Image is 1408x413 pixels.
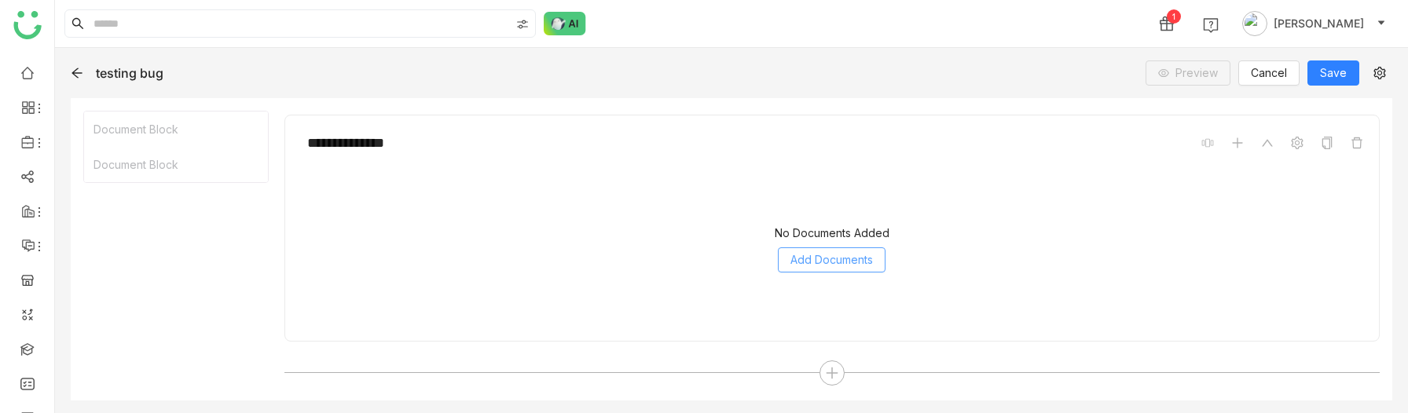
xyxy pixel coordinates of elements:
div: Document Block [84,111,268,147]
img: avatar [1242,11,1267,36]
span: Add Documents [790,251,873,269]
span: Cancel [1251,64,1287,82]
img: search-type.svg [516,18,529,31]
span: Save [1320,64,1347,82]
div: No Documents Added [775,226,889,239]
img: help.svg [1203,17,1219,33]
button: Preview [1146,60,1230,86]
button: Add Documents [778,247,885,272]
span: [PERSON_NAME] [1274,15,1364,32]
img: logo [13,11,42,39]
button: Cancel [1238,60,1300,86]
img: ask-buddy-normal.svg [544,12,586,35]
button: Save [1307,60,1359,86]
button: [PERSON_NAME] [1239,11,1389,36]
div: testing bug [96,65,163,81]
div: Document Block [84,147,268,182]
div: 1 [1167,9,1181,24]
